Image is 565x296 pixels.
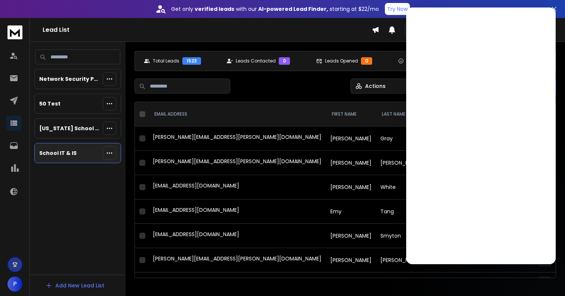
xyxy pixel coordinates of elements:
[376,102,444,126] th: LAST NAME
[153,231,321,241] div: [EMAIL_ADDRESS][DOMAIN_NAME]
[326,224,376,248] td: [PERSON_NAME]
[39,75,100,83] p: Network Security Prospects
[325,58,358,64] p: Leads Opened
[279,57,290,65] div: 0
[171,5,379,13] p: Get only with our starting at $22/mo
[385,3,410,15] button: Try Now
[538,270,556,288] iframe: Intercom live chat
[326,248,376,272] td: [PERSON_NAME]
[148,102,326,126] th: EMAIL ADDRESS
[39,125,100,132] p: [US_STATE] School District Contacts
[326,126,376,151] td: [PERSON_NAME]
[153,206,321,217] div: [EMAIL_ADDRESS][DOMAIN_NAME]
[326,199,376,224] td: Emy
[326,151,376,175] td: [PERSON_NAME]
[153,58,179,64] p: Total Leads
[7,277,22,292] button: P
[406,7,556,264] iframe: Intercom live chat
[153,133,321,144] div: [PERSON_NAME][EMAIL_ADDRESS][PERSON_NAME][DOMAIN_NAME]
[40,278,110,293] button: Add New Lead List
[43,25,372,34] h1: Lead List
[39,149,77,157] p: School IT & IS
[365,82,386,90] p: Actions
[258,5,328,13] strong: AI-powered Lead Finder,
[195,5,234,13] strong: verified leads
[39,100,61,107] p: 50 Test
[326,175,376,199] td: [PERSON_NAME]
[376,224,444,248] td: Smyton
[326,102,376,126] th: FIRST NAME
[361,57,372,65] div: 0
[376,175,444,199] td: White
[153,255,321,265] div: [PERSON_NAME][EMAIL_ADDRESS][PERSON_NAME][DOMAIN_NAME]
[153,182,321,192] div: [EMAIL_ADDRESS][DOMAIN_NAME]
[7,25,22,39] img: logo
[376,151,444,175] td: [PERSON_NAME]
[153,158,321,168] div: [PERSON_NAME][EMAIL_ADDRESS][PERSON_NAME][DOMAIN_NAME]
[387,5,408,13] p: Try Now
[376,199,444,224] td: Tang
[236,58,276,64] p: Leads Contacted
[182,57,201,65] div: 1523
[376,248,444,272] td: [PERSON_NAME]
[376,126,444,151] td: Gray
